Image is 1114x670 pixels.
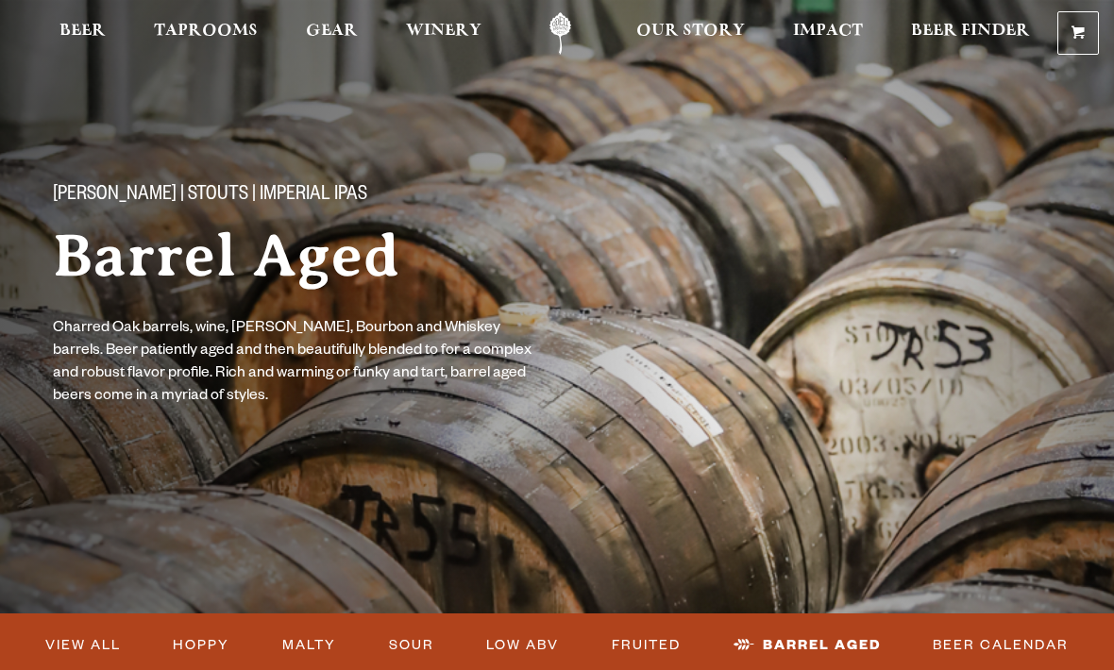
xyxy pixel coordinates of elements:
[294,12,370,55] a: Gear
[899,12,1042,55] a: Beer Finder
[925,624,1076,667] a: Beer Calendar
[53,184,367,209] span: [PERSON_NAME] | Stouts | Imperial IPAs
[154,24,258,39] span: Taprooms
[406,24,481,39] span: Winery
[142,12,270,55] a: Taprooms
[381,624,442,667] a: Sour
[781,12,875,55] a: Impact
[624,12,757,55] a: Our Story
[479,624,566,667] a: Low ABV
[53,318,536,409] p: Charred Oak barrels, wine, [PERSON_NAME], Bourbon and Whiskey barrels. Beer patiently aged and th...
[47,12,118,55] a: Beer
[793,24,863,39] span: Impact
[726,624,888,667] a: Barrel Aged
[636,24,745,39] span: Our Story
[604,624,688,667] a: Fruited
[275,624,344,667] a: Malty
[38,624,128,667] a: View All
[911,24,1030,39] span: Beer Finder
[306,24,358,39] span: Gear
[525,12,596,55] a: Odell Home
[53,224,642,288] h1: Barrel Aged
[394,12,494,55] a: Winery
[165,624,237,667] a: Hoppy
[59,24,106,39] span: Beer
